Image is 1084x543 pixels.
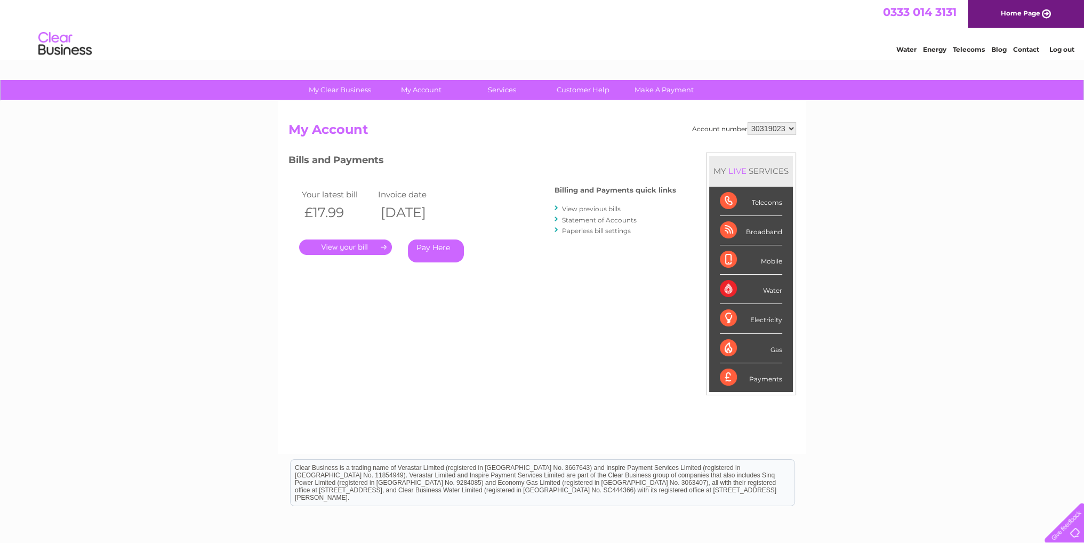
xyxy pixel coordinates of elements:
[375,187,452,202] td: Invoice date
[288,122,796,142] h2: My Account
[291,6,794,52] div: Clear Business is a trading name of Verastar Limited (registered in [GEOGRAPHIC_DATA] No. 3667643...
[299,187,376,202] td: Your latest bill
[296,80,384,100] a: My Clear Business
[1049,45,1074,53] a: Log out
[953,45,985,53] a: Telecoms
[562,216,637,224] a: Statement of Accounts
[299,202,376,223] th: £17.99
[726,166,749,176] div: LIVE
[720,245,782,275] div: Mobile
[562,227,631,235] a: Paperless bill settings
[555,186,676,194] h4: Billing and Payments quick links
[458,80,546,100] a: Services
[1013,45,1039,53] a: Contact
[377,80,465,100] a: My Account
[720,187,782,216] div: Telecoms
[408,239,464,262] a: Pay Here
[288,153,676,171] h3: Bills and Payments
[692,122,796,135] div: Account number
[709,156,793,186] div: MY SERVICES
[720,216,782,245] div: Broadband
[720,275,782,304] div: Water
[720,334,782,363] div: Gas
[299,239,392,255] a: .
[620,80,708,100] a: Make A Payment
[38,28,92,60] img: logo.png
[896,45,917,53] a: Water
[923,45,946,53] a: Energy
[720,363,782,392] div: Payments
[562,205,621,213] a: View previous bills
[883,5,957,19] a: 0333 014 3131
[539,80,627,100] a: Customer Help
[375,202,452,223] th: [DATE]
[720,304,782,333] div: Electricity
[991,45,1007,53] a: Blog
